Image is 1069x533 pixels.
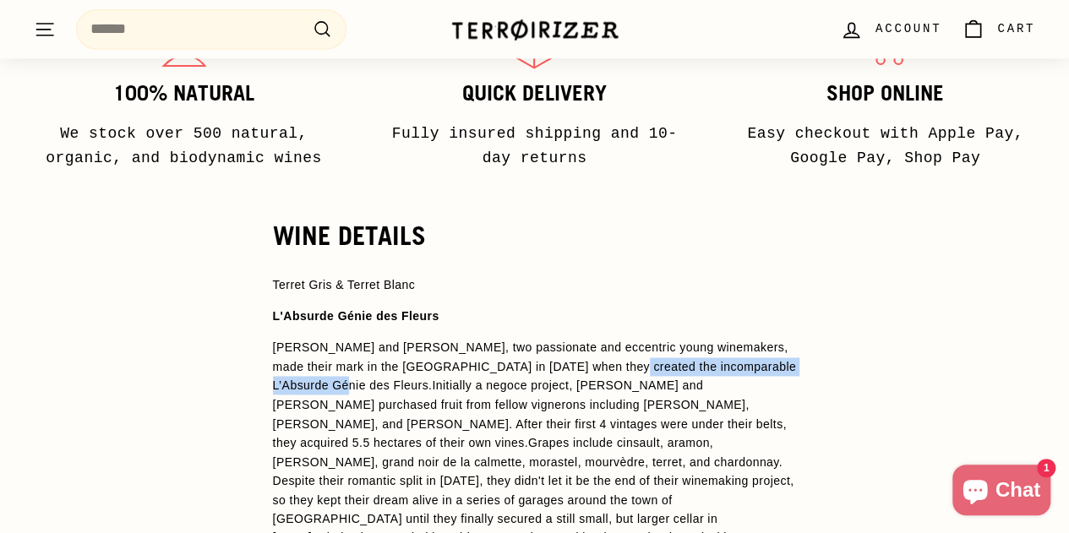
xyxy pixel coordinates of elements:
[997,19,1035,38] span: Cart
[947,465,1055,519] inbox-online-store-chat: Shopify online store chat
[728,122,1042,171] p: Easy checkout with Apple Pay, Google Pay, Shop Pay
[952,4,1045,54] a: Cart
[273,278,416,291] span: Terret Gris & Terret Blanc
[728,82,1042,106] h3: Shop Online
[875,19,941,38] span: Account
[830,4,952,54] a: Account
[27,82,341,106] h3: 100% Natural
[273,221,797,250] h2: WINE DETAILS
[273,309,439,323] strong: L'Absurde Génie des Fleurs
[378,122,691,171] p: Fully insured shipping and 10-day returns
[27,122,341,171] p: We stock over 500 natural, organic, and biodynamic wines
[378,82,691,106] h3: Quick delivery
